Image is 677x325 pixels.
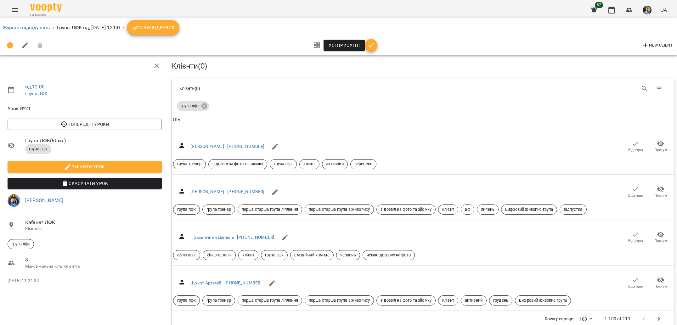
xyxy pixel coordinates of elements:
[25,137,162,144] span: Група ЛФК ( 50 хв. )
[336,252,360,258] span: червень
[173,298,200,303] span: група лфк
[13,163,157,171] span: Змінити урок
[623,183,648,201] button: Відвідав
[190,280,221,285] a: Щокот Артемій
[477,207,498,212] span: липень
[577,315,595,324] div: 100
[8,178,162,189] button: Скасувати Урок
[305,207,374,212] span: перша старша група з живопису
[122,24,124,31] li: /
[3,20,674,35] nav: breadcrumb
[8,239,34,249] div: група лфк
[53,24,54,31] li: /
[560,207,586,212] span: відпустка
[173,207,200,212] span: група лфк
[324,40,365,51] button: Усі присутні
[623,274,648,292] button: Відвідав
[305,298,374,303] span: перша старша група з живопису
[57,24,120,31] p: Група ЛФК нд, [DATE] 12:00
[173,116,673,124] span: ПІБ
[227,189,264,194] a: [PHONE_NUMBER]
[25,146,51,152] span: група лфк
[8,194,20,207] img: d1dec607e7f372b62d1bb04098aa4c64.jpeg
[438,298,458,303] span: клієнт
[227,144,264,149] a: [PHONE_NUMBER]
[3,25,50,31] a: Журнал відвідувань
[238,298,302,303] span: перша старша група ліплення
[623,138,648,155] button: Відвідав
[329,42,360,49] span: Усі присутні
[173,116,180,124] div: Sort
[8,241,34,247] span: група лфк
[30,13,62,17] span: For Business
[628,147,643,153] span: Відвідав
[25,219,162,226] span: Кабінет ЛФК
[177,101,209,111] div: група лфк
[172,78,674,98] div: Table Toolbar
[173,161,206,167] span: група тренер
[203,298,235,303] span: група тренер
[190,144,224,149] a: [PERSON_NAME]
[30,3,62,12] img: Voopty Logo
[300,161,319,167] span: клієнт
[545,316,574,322] p: Rows per page:
[637,81,652,96] button: Search
[515,298,571,303] span: цифровий живопис група
[237,235,274,240] a: [PHONE_NUMBER]
[377,298,435,303] span: є дозвіл на фото та зйомку
[173,116,180,124] div: ПІБ
[643,6,652,14] img: 6b085e1eb0905a9723a04dd44c3bb19c.jpg
[25,263,162,270] p: Максимальна к-ть клієнтів
[648,274,673,292] button: Прогул
[177,103,203,109] span: група лфк
[127,20,180,35] button: Урок відбувся
[660,7,667,13] span: UA
[13,180,157,187] span: Скасувати Урок
[270,161,296,167] span: група лфк
[363,252,415,258] span: немає дозволу на фото
[648,138,673,155] button: Прогул
[640,40,674,50] button: New Client
[461,298,486,303] span: активний
[628,284,643,289] span: Відвідав
[190,235,234,240] a: Празднічний Даніель
[238,207,302,212] span: перша старша група ліплення
[438,207,458,212] span: клієнт
[595,2,603,8] span: 87
[179,85,419,92] div: Клієнти ( 0 )
[203,252,235,258] span: кінезітерапія
[25,256,162,264] span: 8
[8,161,162,172] button: Змінити урок
[623,229,648,246] button: Відвідав
[173,252,200,258] span: абілітолог
[190,189,224,194] a: [PERSON_NAME]
[172,62,674,70] h3: Клієнти ( 0 )
[25,84,45,90] a: нд , 12:00
[654,284,667,289] span: Прогул
[605,316,630,322] p: 1-100 of 219
[351,161,376,167] span: вересень
[654,147,667,153] span: Прогул
[461,207,474,212] span: цф
[25,197,63,203] a: [PERSON_NAME]
[25,91,48,96] a: Група ЛФК
[209,161,267,167] span: є дозвіл на фото та зйомку
[239,252,258,258] span: клієнт
[501,207,557,212] span: цифровий живопис група
[377,207,435,212] span: є дозвіл на фото та зйомку
[628,238,643,244] span: Відвідав
[8,105,162,112] span: Урок №21
[25,226,162,232] p: Кімната
[489,298,512,303] span: грудень
[224,280,262,285] a: [PHONE_NUMBER]
[654,193,667,198] span: Прогул
[8,278,162,284] p: [DATE] 11:21:32
[8,119,162,130] button: Попередні уроки
[628,193,643,198] span: Відвідав
[8,3,23,18] button: Menu
[261,252,287,258] span: група лфк
[654,238,667,244] span: Прогул
[648,229,673,246] button: Прогул
[13,120,157,128] span: Попередні уроки
[291,252,333,258] span: емоційний компас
